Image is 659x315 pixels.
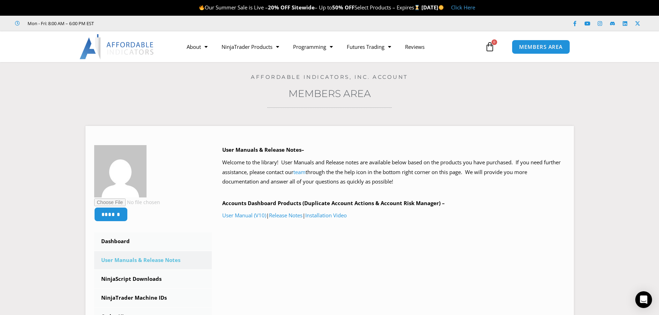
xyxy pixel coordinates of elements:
[94,289,212,307] a: NinjaTrader Machine IDs
[269,212,302,219] a: Release Notes
[94,270,212,288] a: NinjaScript Downloads
[268,4,290,11] strong: 20% OFF
[222,200,445,207] b: Accounts Dashboard Products (Duplicate Account Actions & Account Risk Manager) –
[421,4,444,11] strong: [DATE]
[289,88,371,99] a: Members Area
[414,5,420,10] img: ⌛
[293,168,306,175] a: team
[292,4,315,11] strong: Sitewide
[180,39,215,55] a: About
[439,5,444,10] img: 🌞
[215,39,286,55] a: NinjaTrader Products
[94,232,212,250] a: Dashboard
[332,4,354,11] strong: 50% OFF
[286,39,340,55] a: Programming
[251,74,408,80] a: Affordable Indicators, Inc. Account
[635,291,652,308] div: Open Intercom Messenger
[474,37,505,57] a: 0
[104,20,208,27] iframe: Customer reviews powered by Trustpilot
[222,212,266,219] a: User Manual (V10)
[451,4,475,11] a: Click Here
[180,39,483,55] nav: Menu
[199,5,204,10] img: 🔥
[80,34,155,59] img: LogoAI | Affordable Indicators – NinjaTrader
[26,19,94,28] span: Mon - Fri: 8:00 AM – 6:00 PM EST
[222,211,565,220] p: | |
[222,158,565,187] p: Welcome to the library! User Manuals and Release notes are available below based on the products ...
[94,251,212,269] a: User Manuals & Release Notes
[222,146,304,153] b: User Manuals & Release Notes–
[398,39,432,55] a: Reviews
[199,4,421,11] span: Our Summer Sale is Live – – Up to Select Products – Expires
[519,44,563,50] span: MEMBERS AREA
[340,39,398,55] a: Futures Trading
[512,40,570,54] a: MEMBERS AREA
[305,212,347,219] a: Installation Video
[492,39,497,45] span: 0
[94,145,147,197] img: b07b50b0916f1dc079b11a340a9d163ad42f66c40946a2b741b93dde4983f9f2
